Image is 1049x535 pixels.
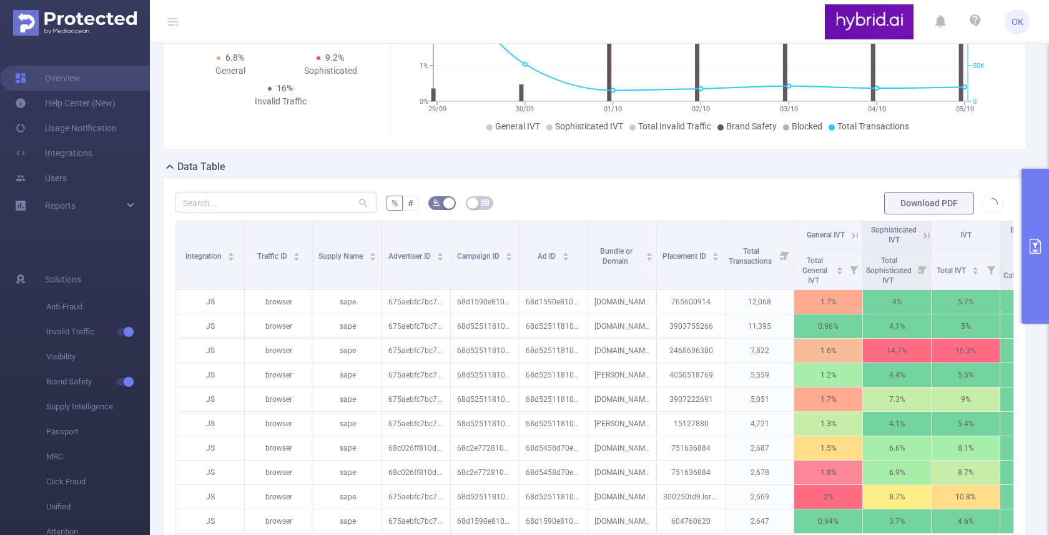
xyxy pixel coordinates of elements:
p: 7,822 [726,339,794,362]
p: 1.3% [794,412,862,436]
p: 68d52511810d98cb4844b6b3 [451,339,519,362]
a: Overview [15,66,81,91]
p: 2,687 [726,436,794,460]
div: Sort [972,265,979,272]
p: 68d52511810d98cb4844b6b3 [451,485,519,509]
span: MRC [46,444,150,469]
p: JS [176,436,244,460]
i: icon: caret-down [293,256,300,259]
p: 4.1% [863,412,931,436]
p: 675aebfc7bc72f69f4749190 [382,509,450,533]
p: 1.7% [794,290,862,314]
p: 675aebfc7bc72f69f4749190 [382,314,450,338]
span: General IVT [495,121,540,131]
p: JS [176,387,244,411]
p: sape [313,290,382,314]
a: Usage Notification [15,116,117,141]
i: icon: caret-up [562,251,569,254]
p: 68d52511810d98cb4844b6b3 [451,314,519,338]
div: Sort [369,251,377,258]
p: 1.8% [794,461,862,484]
span: Bundle or Domain [600,247,633,266]
span: Anti-Fraud [46,294,150,319]
div: Sort [505,251,513,258]
p: 1.5% [794,436,862,460]
i: icon: caret-down [562,256,569,259]
span: Total Invalid Traffic [638,121,711,131]
p: sape [313,387,382,411]
p: 5.4% [932,412,1000,436]
span: # [408,198,413,208]
p: 68d52511810d98cb4844b8aa [520,412,588,436]
tspan: 05/10 [956,105,974,113]
p: 1.7% [794,387,862,411]
i: icon: caret-down [369,256,376,259]
tspan: 29/09 [428,105,446,113]
p: [DOMAIN_NAME] [588,485,656,509]
p: 0.96% [794,314,862,338]
p: 0.94% [794,509,862,533]
div: Sort [712,251,719,258]
i: icon: caret-down [646,256,653,259]
div: Sophisticated [280,64,380,77]
i: icon: caret-up [369,251,376,254]
p: 5.5% [932,363,1000,387]
p: sape [313,485,382,509]
p: 68d5458d70e7b25388150880 [520,436,588,460]
span: Traffic ID [257,252,289,261]
div: General [180,64,280,77]
a: Users [15,166,67,191]
tspan: 0 [973,97,977,106]
p: 2,669 [726,485,794,509]
p: 1.6% [794,339,862,362]
div: Sort [227,251,235,258]
span: IVT [960,231,972,239]
span: Total General IVT [802,256,827,285]
span: Blocked [792,121,822,131]
p: 68d1590e810d987e80f919b2 [451,290,519,314]
p: 3.7% [863,509,931,533]
span: Reports [45,201,76,211]
a: Help Center (New) [15,91,116,116]
div: Sort [836,265,844,272]
p: [DOMAIN_NAME] [588,290,656,314]
p: sape [313,509,382,533]
p: browser [245,412,313,436]
p: 8.7% [932,461,1000,484]
p: 675aebfc7bc72f69f4749190 [382,339,450,362]
tspan: 1% [420,62,428,70]
span: Sophisticated IVT [871,226,917,244]
span: Total Transactions [837,121,909,131]
p: 68c2e772810d98de48110797 [451,436,519,460]
p: 68d1590e810d987e80f919b2 [451,509,519,533]
i: icon: caret-down [837,269,844,273]
p: 2% [794,485,862,509]
p: 300250td9.lordserial.my1 [657,485,725,509]
div: Sort [646,251,653,258]
div: Invalid Traffic [230,95,330,108]
tspan: 50K [973,62,985,70]
i: icon: bg-colors [433,199,440,206]
div: Sort [293,251,300,258]
p: browser [245,509,313,533]
p: browser [245,436,313,460]
div: Sort [436,251,444,258]
i: icon: caret-up [293,251,300,254]
p: 675aebfc7bc72f69f4749190 [382,363,450,387]
p: 68d1590e810d987e80f91b50 [520,509,588,533]
p: 68d52511810d98cb4844b8aa [520,363,588,387]
p: JS [176,509,244,533]
p: 5,051 [726,387,794,411]
p: 68d52511810d98cb4844b6b3 [451,412,519,436]
p: 14.7% [863,339,931,362]
p: [PERSON_NAME][DOMAIN_NAME] [588,363,656,387]
i: icon: caret-up [837,265,844,269]
p: 5.7% [932,290,1000,314]
p: 68d52511810d98cb4844b6b3 [451,387,519,411]
p: 3907222691 [657,387,725,411]
p: 68d52511810d98cb4844b6b5 [520,314,588,338]
p: JS [176,461,244,484]
p: JS [176,485,244,509]
p: 68d5458d70e7b2538815087f [520,461,588,484]
i: icon: caret-up [972,265,979,269]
